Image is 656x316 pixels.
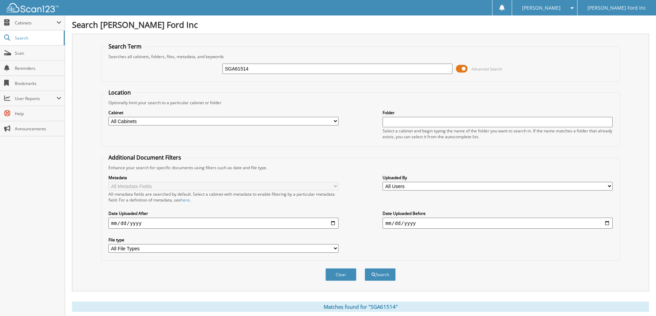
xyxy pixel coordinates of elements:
[108,210,339,216] label: Date Uploaded After
[105,54,616,59] div: Searches all cabinets, folders, files, metadata, and keywords
[15,111,61,117] span: Help
[365,268,396,281] button: Search
[105,100,616,106] div: Optionally limit your search to a particular cabinet or folder
[15,50,61,56] span: Scan
[587,6,646,10] span: [PERSON_NAME] Ford Inc
[7,3,59,12] img: scan123-logo-white.svg
[72,19,649,30] h1: Search [PERSON_NAME] Ford Inc
[15,65,61,71] span: Reminders
[181,197,190,203] a: here
[105,89,134,96] legend: Location
[383,210,613,216] label: Date Uploaded Before
[15,80,61,86] span: Bookmarks
[15,20,56,26] span: Cabinets
[383,218,613,229] input: end
[383,128,613,140] div: Select a cabinet and begin typing the name of the folder you want to search in. If the name match...
[108,110,339,116] label: Cabinet
[383,175,613,181] label: Uploaded By
[15,96,56,101] span: User Reports
[108,191,339,203] div: All metadata fields are searched by default. Select a cabinet with metadata to enable filtering b...
[471,66,502,72] span: Advanced Search
[105,43,145,50] legend: Search Term
[108,218,339,229] input: start
[105,154,185,161] legend: Additional Document Filters
[325,268,356,281] button: Clear
[108,237,339,243] label: File type
[105,165,616,171] div: Enhance your search for specific documents using filters such as date and file type.
[15,126,61,132] span: Announcements
[72,302,649,312] div: Matches found for "SGA61514"
[383,110,613,116] label: Folder
[108,175,339,181] label: Metadata
[522,6,561,10] span: [PERSON_NAME]
[15,35,60,41] span: Search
